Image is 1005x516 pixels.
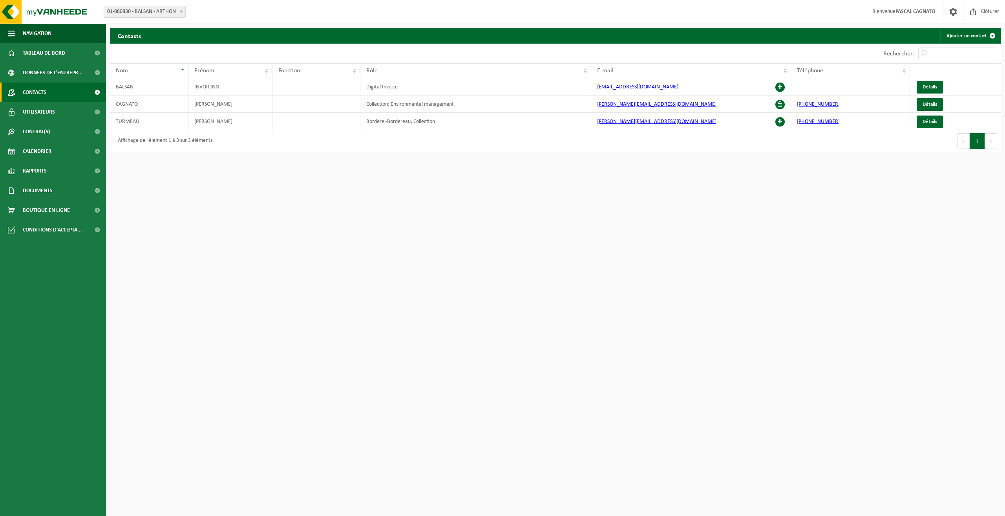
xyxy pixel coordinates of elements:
[23,83,46,102] span: Contacts
[923,102,937,107] span: Détails
[23,200,70,220] span: Boutique en ligne
[116,68,128,74] span: Nom
[797,119,840,125] a: [PHONE_NUMBER]
[278,68,300,74] span: Fonction
[23,220,82,240] span: Conditions d'accepta...
[23,122,50,141] span: Contrat(s)
[360,113,591,130] td: Borderel-Bordereau; Collection
[957,133,970,149] button: Previous
[110,28,149,43] h2: Contacts
[917,116,943,128] a: Détails
[23,181,53,200] span: Documents
[360,95,591,113] td: Collection; Environmental management
[917,98,943,111] a: Détails
[597,68,614,74] span: E-mail
[597,84,678,90] a: [EMAIL_ADDRESS][DOMAIN_NAME]
[597,119,716,125] a: [PERSON_NAME][EMAIL_ADDRESS][DOMAIN_NAME]
[104,6,186,18] span: 01-080830 - BALSAN - ARTHON
[366,68,378,74] span: Rôle
[4,499,131,516] iframe: chat widget
[23,43,65,63] span: Tableau de bord
[23,102,55,122] span: Utilisateurs
[940,28,1000,44] a: Ajouter un contact
[23,63,83,83] span: Données de l'entrepr...
[188,95,272,113] td: [PERSON_NAME]
[23,24,51,43] span: Navigation
[23,141,51,161] span: Calendrier
[110,113,188,130] td: TURMEAU
[104,6,185,17] span: 01-080830 - BALSAN - ARTHON
[797,101,840,107] a: [PHONE_NUMBER]
[360,78,591,95] td: Digital Invoice
[895,9,935,15] strong: PASCAL CAGNATO
[985,133,997,149] button: Next
[114,134,212,148] div: Affichage de l'élément 1 à 3 sur 3 éléments
[188,113,272,130] td: [PERSON_NAME]
[110,78,188,95] td: BALSAN
[23,161,47,181] span: Rapports
[188,78,272,95] td: INVOICING
[797,68,823,74] span: Téléphone
[923,119,937,124] span: Détails
[970,133,985,149] button: 1
[923,84,937,90] span: Détails
[597,101,716,107] a: [PERSON_NAME][EMAIL_ADDRESS][DOMAIN_NAME]
[917,81,943,94] a: Détails
[110,95,188,113] td: CAGNATO
[883,51,914,57] label: Rechercher:
[194,68,214,74] span: Prénom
